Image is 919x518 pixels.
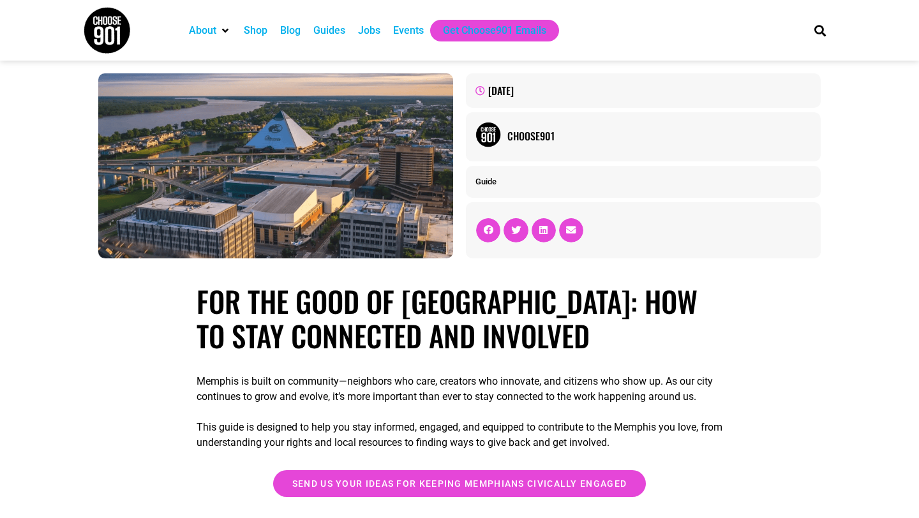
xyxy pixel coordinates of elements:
[488,83,514,98] time: [DATE]
[393,23,424,38] a: Events
[559,218,583,242] div: Share on email
[292,479,627,488] span: Send us your ideas for keeping Memphians civically engaged
[197,420,722,450] p: This guide is designed to help you stay informed, engaged, and equipped to contribute to the Memp...
[532,218,556,242] div: Share on linkedin
[504,218,528,242] div: Share on twitter
[189,23,216,38] a: About
[476,218,500,242] div: Share on facebook
[273,470,646,497] a: Send us your ideas for keeping Memphians civically engaged
[183,20,793,41] nav: Main nav
[280,23,301,38] a: Blog
[313,23,345,38] a: Guides
[358,23,380,38] a: Jobs
[197,374,722,404] p: Memphis is built on community—neighbors who care, creators who innovate, and citizens who show up...
[810,20,831,41] div: Search
[197,284,722,353] h1: For the Good of [GEOGRAPHIC_DATA]: How to Stay Connected and Involved
[244,23,267,38] a: Shop
[475,177,497,186] a: Guide
[443,23,546,38] a: Get Choose901 Emails
[475,122,501,147] img: Picture of Choose901
[183,20,237,41] div: About
[507,128,811,144] a: Choose901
